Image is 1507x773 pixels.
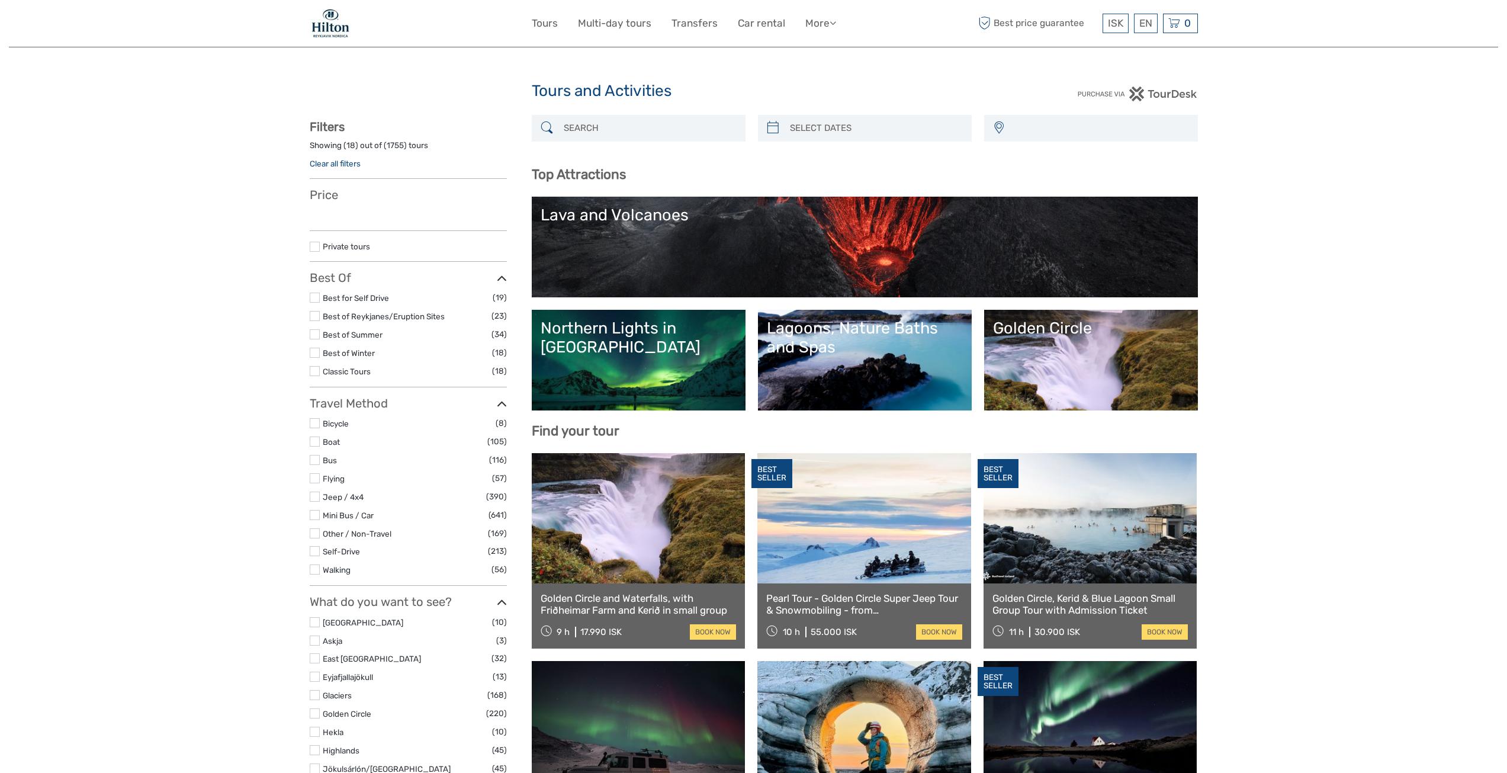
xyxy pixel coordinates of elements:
a: Golden Circle [993,319,1189,402]
a: Car rental [738,15,785,32]
label: 1755 [387,140,404,151]
span: (116) [489,453,507,467]
a: Boat [323,437,340,447]
span: 11 h [1009,627,1024,637]
img: PurchaseViaTourDesk.png [1077,86,1197,101]
div: EN [1134,14,1158,33]
span: (56) [491,563,507,576]
img: 1846-e7c6c28a-36f7-44b6-aaf6-bfd1581794f2_logo_small.jpg [310,9,351,38]
a: book now [690,624,736,640]
span: (32) [491,652,507,665]
div: BEST SELLER [978,459,1018,489]
a: More [805,15,836,32]
h1: Tours and Activities [532,82,976,101]
a: Other / Non-Travel [323,529,391,538]
a: Clear all filters [310,159,361,168]
a: Golden Circle and Waterfalls, with Friðheimar Farm and Kerið in small group [541,592,737,617]
h3: What do you want to see? [310,595,507,609]
a: Northern Lights in [GEOGRAPHIC_DATA] [541,319,737,402]
div: Northern Lights in [GEOGRAPHIC_DATA] [541,319,737,357]
a: Classic Tours [323,367,371,376]
a: Walking [323,565,351,575]
a: Bicycle [323,419,349,428]
a: Highlands [323,746,359,755]
span: (168) [487,688,507,702]
b: Top Attractions [532,166,626,182]
span: (105) [487,435,507,448]
a: Eyjafjallajökull [323,672,373,682]
a: Bus [323,456,337,465]
a: Multi-day tours [578,15,651,32]
h3: Travel Method [310,396,507,410]
input: SELECT DATES [785,118,966,139]
span: ISK [1108,17,1123,29]
h3: Best Of [310,271,507,285]
span: (19) [493,291,507,304]
div: BEST SELLER [978,667,1018,697]
span: (18) [492,346,507,360]
span: (8) [496,416,507,430]
div: Showing ( ) out of ( ) tours [310,140,507,158]
div: 55.000 ISK [811,627,857,637]
span: (641) [489,508,507,522]
span: (10) [492,725,507,739]
a: Pearl Tour - Golden Circle Super Jeep Tour & Snowmobiling - from [GEOGRAPHIC_DATA] [766,592,962,617]
a: Golden Circle [323,709,371,719]
label: 18 [346,140,355,151]
a: Lagoons, Nature Baths and Spas [767,319,963,402]
div: 30.900 ISK [1034,627,1080,637]
a: Private tours [323,242,370,251]
a: Glaciers [323,691,352,700]
span: (3) [496,634,507,647]
strong: Filters [310,120,345,134]
div: Golden Circle [993,319,1189,338]
a: Self-Drive [323,547,360,556]
b: Find your tour [532,423,619,439]
a: book now [916,624,962,640]
span: (18) [492,364,507,378]
a: Best of Reykjanes/Eruption Sites [323,312,445,321]
input: SEARCH [559,118,740,139]
span: (13) [493,670,507,684]
a: Golden Circle, Kerid & Blue Lagoon Small Group Tour with Admission Ticket [992,592,1188,617]
a: Jeep / 4x4 [323,492,364,502]
a: East [GEOGRAPHIC_DATA] [323,654,421,663]
div: 17.990 ISK [580,627,622,637]
a: Best of Summer [323,330,383,339]
span: (45) [492,743,507,757]
h3: Price [310,188,507,202]
span: (23) [491,309,507,323]
span: 0 [1183,17,1193,29]
span: 10 h [783,627,800,637]
a: [GEOGRAPHIC_DATA] [323,618,403,627]
div: BEST SELLER [751,459,792,489]
a: Lava and Volcanoes [541,206,1189,288]
a: Best for Self Drive [323,293,389,303]
span: 9 h [557,627,570,637]
div: Lava and Volcanoes [541,206,1189,224]
span: (220) [486,707,507,720]
span: (390) [486,490,507,503]
div: Lagoons, Nature Baths and Spas [767,319,963,357]
a: Hekla [323,727,343,737]
span: (10) [492,615,507,629]
a: Best of Winter [323,348,375,358]
span: (34) [491,328,507,341]
a: Tours [532,15,558,32]
a: Flying [323,474,345,483]
a: Mini Bus / Car [323,511,374,520]
a: Askja [323,636,342,646]
a: Transfers [671,15,718,32]
span: (169) [488,527,507,540]
span: Best price guarantee [976,14,1100,33]
span: (213) [488,544,507,558]
a: book now [1142,624,1188,640]
span: (57) [492,472,507,485]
